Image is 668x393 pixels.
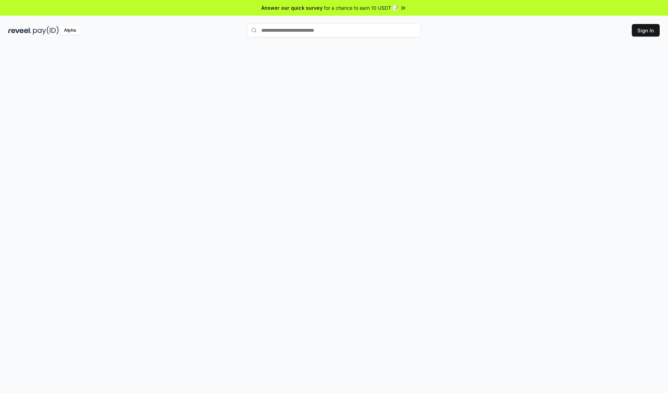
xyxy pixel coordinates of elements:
span: Answer our quick survey [261,4,323,11]
img: reveel_dark [8,26,32,35]
div: Alpha [60,26,80,35]
button: Sign In [632,24,660,37]
span: for a chance to earn 10 USDT 📝 [324,4,398,11]
img: pay_id [33,26,59,35]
